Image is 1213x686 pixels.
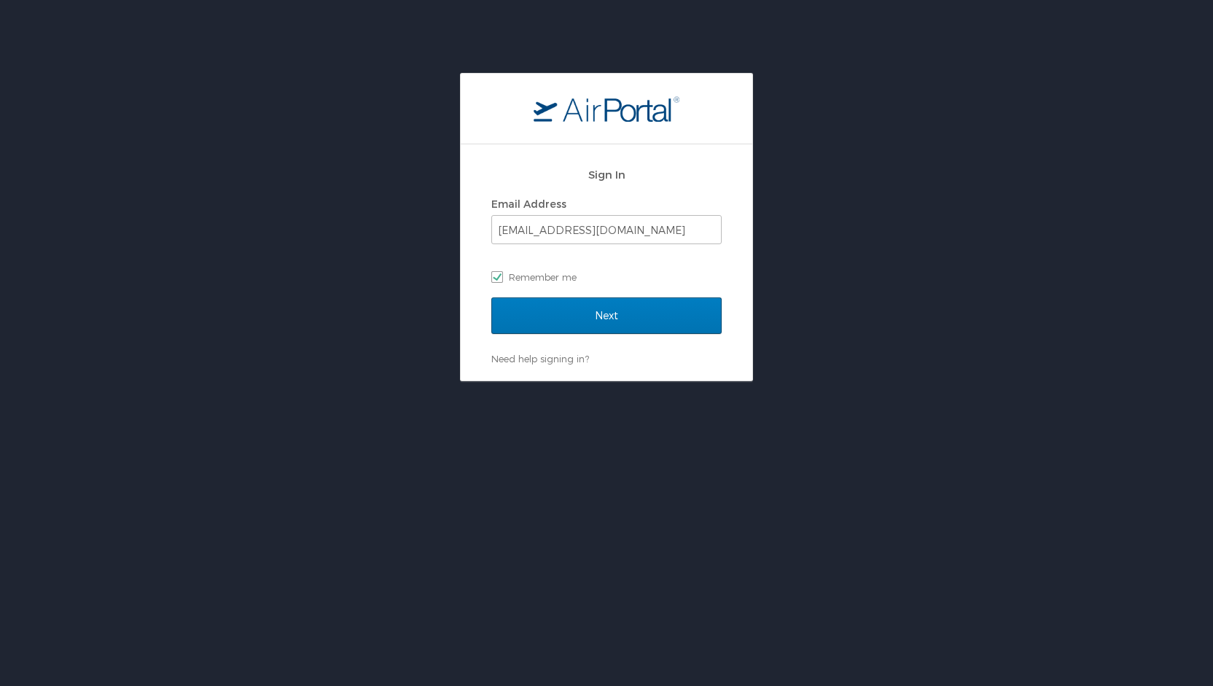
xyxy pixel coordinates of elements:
img: logo [534,96,679,122]
label: Remember me [491,266,722,288]
label: Email Address [491,198,566,210]
h2: Sign In [491,166,722,183]
a: Need help signing in? [491,353,589,365]
input: Next [491,297,722,334]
